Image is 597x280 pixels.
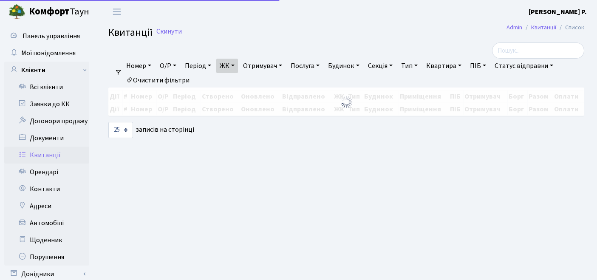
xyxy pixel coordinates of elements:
[325,59,362,73] a: Будинок
[529,7,587,17] a: [PERSON_NAME] Р.
[156,28,182,36] a: Скинути
[106,5,127,19] button: Переключити навігацію
[556,23,584,32] li: Список
[29,5,89,19] span: Таун
[29,5,70,18] b: Комфорт
[287,59,323,73] a: Послуга
[4,113,89,130] a: Договори продажу
[108,122,194,138] label: записів на сторінці
[4,249,89,266] a: Порушення
[123,59,155,73] a: Номер
[23,31,80,41] span: Панель управління
[365,59,396,73] a: Секція
[108,25,153,40] span: Квитанції
[216,59,238,73] a: ЖК
[4,130,89,147] a: Документи
[4,79,89,96] a: Всі клієнти
[340,95,353,109] img: Обробка...
[506,23,522,32] a: Admin
[4,28,89,45] a: Панель управління
[491,59,557,73] a: Статус відправки
[492,42,584,59] input: Пошук...
[398,59,421,73] a: Тип
[4,164,89,181] a: Орендарі
[4,215,89,232] a: Автомобілі
[240,59,286,73] a: Отримувач
[4,62,89,79] a: Клієнти
[181,59,215,73] a: Період
[4,45,89,62] a: Мої повідомлення
[21,48,76,58] span: Мої повідомлення
[4,147,89,164] a: Квитанції
[467,59,489,73] a: ПІБ
[4,96,89,113] a: Заявки до КК
[4,198,89,215] a: Адреси
[531,23,556,32] a: Квитанції
[4,232,89,249] a: Щоденник
[123,73,193,88] a: Очистити фільтри
[4,181,89,198] a: Контакти
[108,122,133,138] select: записів на сторінці
[423,59,465,73] a: Квартира
[494,19,597,37] nav: breadcrumb
[8,3,25,20] img: logo.png
[156,59,180,73] a: О/Р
